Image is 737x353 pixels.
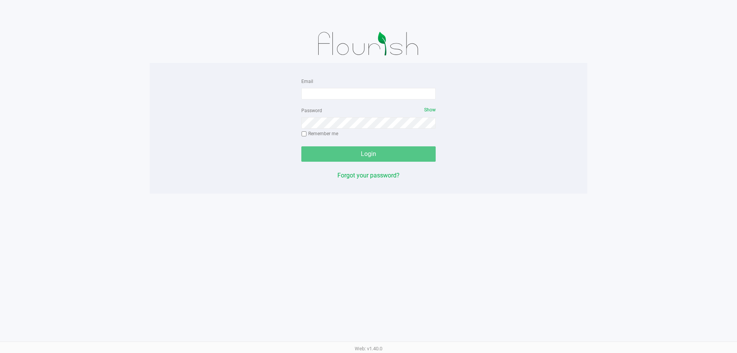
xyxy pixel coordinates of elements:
button: Forgot your password? [337,171,400,180]
span: Web: v1.40.0 [355,346,382,351]
input: Remember me [301,131,307,137]
label: Email [301,78,313,85]
label: Remember me [301,130,338,137]
span: Show [424,107,436,113]
label: Password [301,107,322,114]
